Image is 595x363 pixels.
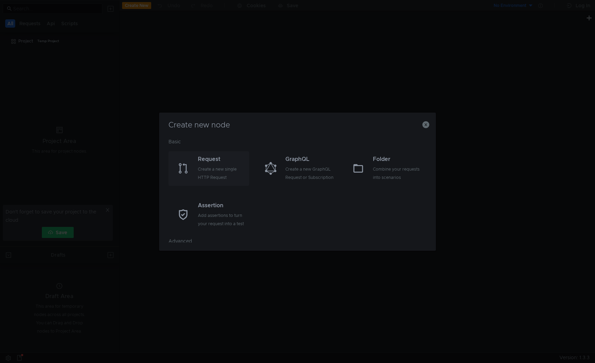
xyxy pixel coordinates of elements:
[168,237,427,251] div: Advanced
[198,155,247,163] div: Request
[198,165,247,182] div: Create a new single HTTP Request
[167,121,428,129] h3: Create new node
[198,201,247,210] div: Assertion
[285,165,335,182] div: Create a new GraphQL Request or Subscription
[198,211,247,228] div: Add assertions to turn your request into a test
[373,155,422,163] div: Folder
[168,137,427,151] div: Basic
[285,155,335,163] div: GraphQL
[373,165,422,182] div: Combine your requests into scenarios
